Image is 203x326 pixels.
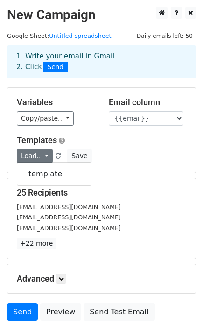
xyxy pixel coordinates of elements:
a: Send Test Email [84,303,154,321]
h5: Email column [109,97,187,108]
small: Google Sheet: [7,32,112,39]
a: Templates [17,135,57,145]
h5: Advanced [17,274,186,284]
h5: Variables [17,97,95,108]
small: [EMAIL_ADDRESS][DOMAIN_NAME] [17,214,121,221]
span: Daily emails left: 50 [133,31,196,41]
small: [EMAIL_ADDRESS][DOMAIN_NAME] [17,203,121,210]
a: Send [7,303,38,321]
a: +22 more [17,238,56,249]
a: template [17,167,91,181]
div: 1. Write your email in Gmail 2. Click [9,51,194,72]
a: Copy/paste... [17,111,74,126]
a: Daily emails left: 50 [133,32,196,39]
h5: 25 Recipients [17,188,186,198]
small: [EMAIL_ADDRESS][DOMAIN_NAME] [17,225,121,232]
iframe: Chat Widget [156,281,203,326]
h2: New Campaign [7,7,196,23]
a: Load... [17,149,53,163]
span: Send [43,62,68,73]
button: Save [67,149,91,163]
a: Untitled spreadsheet [49,32,111,39]
a: Preview [40,303,81,321]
